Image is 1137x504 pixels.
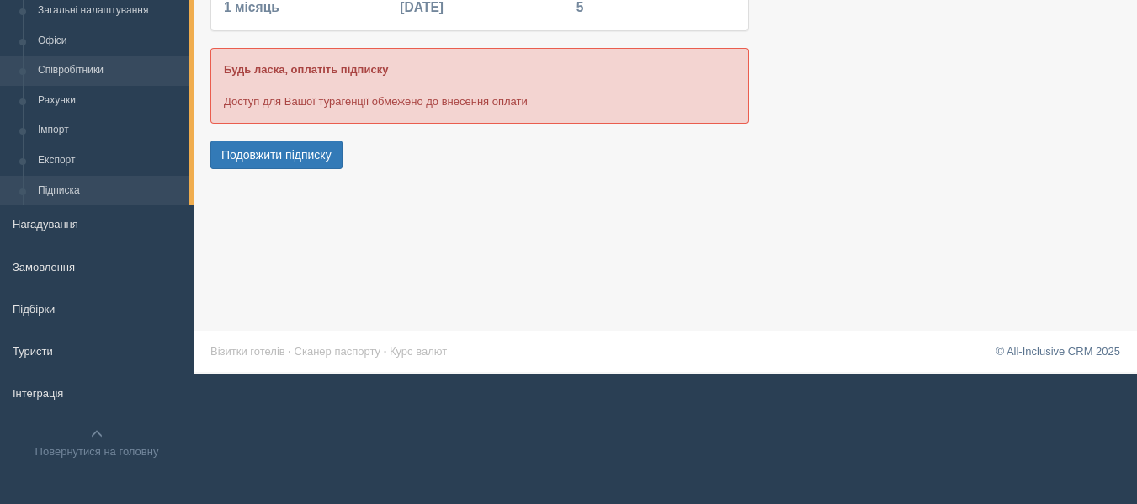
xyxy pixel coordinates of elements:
a: Візитки готелів [210,345,285,358]
a: Офіси [30,26,189,56]
a: Співробітники [30,56,189,86]
b: Будь ласка, оплатіть підписку [224,63,388,76]
a: Курс валют [390,345,447,358]
a: Імпорт [30,115,189,146]
a: Підписка [30,176,189,206]
div: Доступ для Вашої турагенції обмежено до внесення оплати [210,48,749,123]
span: · [288,345,291,358]
a: Рахунки [30,86,189,116]
button: Подовжити підписку [210,141,343,169]
a: Експорт [30,146,189,176]
span: · [384,345,387,358]
a: © All-Inclusive CRM 2025 [996,345,1120,358]
a: Сканер паспорту [295,345,380,358]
